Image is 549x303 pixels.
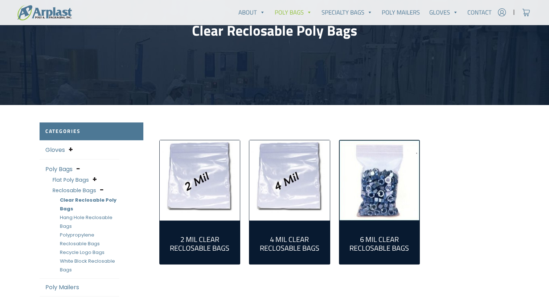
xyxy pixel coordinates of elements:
[60,197,116,212] a: Clear Reclosable Poly Bags
[339,140,420,221] img: 6 Mil Clear Reclosable Bags
[60,214,112,230] a: Hang Hole Reclosable Bags
[160,140,240,221] a: Visit product category 2 Mil Clear Reclosable Bags
[53,176,89,183] a: Flat Poly Bags
[60,231,100,247] a: Polypropylene Reclosable Bags
[317,5,377,20] a: Specialty Bags
[40,122,143,140] h2: Categories
[53,187,96,194] a: Reclosable Bags
[45,146,65,154] a: Gloves
[425,5,463,20] a: Gloves
[17,5,72,20] img: logo
[165,226,234,258] a: Visit product category 2 Mil Clear Reclosable Bags
[513,8,515,17] span: |
[339,140,420,221] a: Visit product category 6 Mil Clear Reclosable Bags
[463,5,496,20] a: Contact
[249,140,330,221] img: 4 Mil Clear Reclosable Bags
[270,5,317,20] a: Poly Bags
[45,165,73,173] a: Poly Bags
[377,5,425,20] a: Poly Mailers
[249,140,330,221] a: Visit product category 4 Mil Clear Reclosable Bags
[45,283,79,291] a: Poly Mailers
[345,226,414,258] a: Visit product category 6 Mil Clear Reclosable Bags
[345,235,414,252] h2: 6 Mil Clear Reclosable Bags
[234,5,270,20] a: About
[60,249,105,256] a: Recycle Logo Bags
[160,140,240,221] img: 2 Mil Clear Reclosable Bags
[40,22,510,39] h1: Clear Reclosable Poly Bags
[60,258,115,273] a: White Block Reclosable Bags
[255,235,324,252] h2: 4 Mil Clear Reclosable Bags
[255,226,324,258] a: Visit product category 4 Mil Clear Reclosable Bags
[165,235,234,252] h2: 2 Mil Clear Reclosable Bags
